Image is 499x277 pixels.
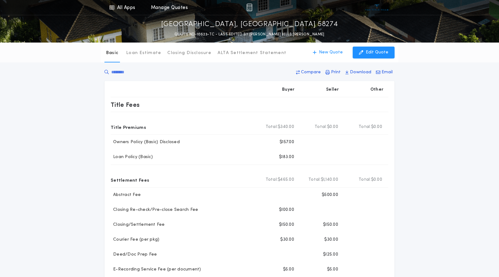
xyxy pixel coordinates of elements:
span: $1,140.00 [321,177,338,183]
span: $340.00 [278,124,294,130]
p: $5.00 [327,266,338,273]
p: Closing/Settlement Fee [111,222,165,228]
img: img [246,4,252,11]
p: E-Recording Service Fee (per document) [111,266,201,273]
p: Other [370,87,383,93]
button: Print [324,67,342,78]
p: Print [331,69,341,75]
p: Loan Estimate [126,50,161,56]
p: Closing Re-check/Pre-close Search Fee [111,207,198,213]
p: Buyer [282,87,294,93]
p: Email [382,69,393,75]
b: Total: [359,177,371,183]
b: Total: [266,177,278,183]
b: Total: [359,124,371,130]
p: Title Fees [111,100,140,110]
img: vs-icon [365,4,389,11]
b: Total: [308,177,321,183]
p: $30.00 [324,237,338,243]
span: $465.00 [278,177,294,183]
p: Owners Policy (Basic) Disclosed [111,139,180,145]
p: Closing Disclosure [167,50,211,56]
p: Courier Fee (per pkg) [111,237,159,243]
button: New Quote [307,47,349,58]
p: Seller [326,87,339,93]
p: $100.00 [279,207,294,213]
p: $150.00 [323,222,338,228]
p: $157.00 [280,139,294,145]
button: Edit Quote [353,47,395,58]
p: New Quote [319,49,343,56]
p: Abstract Fee [111,192,141,198]
p: ALTA Settlement Statement [218,50,286,56]
p: Download [350,69,371,75]
button: Email [374,67,395,78]
p: Loan Policy (Basic) [111,154,153,160]
span: $0.00 [327,124,338,130]
b: Total: [315,124,327,130]
p: Settlement Fees [111,175,149,185]
p: Edit Quote [366,49,388,56]
span: $0.00 [371,177,382,183]
button: Download [343,67,373,78]
span: $0.00 [371,124,382,130]
p: Compare [301,69,321,75]
p: $150.00 [279,222,294,228]
p: $183.00 [279,154,294,160]
p: Title Premiums [111,122,146,132]
p: $500.00 [322,192,338,198]
p: [GEOGRAPHIC_DATA], [GEOGRAPHIC_DATA] 58274 [161,20,338,30]
p: $125.00 [323,252,338,258]
b: Total: [266,124,278,130]
button: Compare [294,67,323,78]
p: Basic [106,50,118,56]
p: $5.00 [283,266,294,273]
p: Deed/Doc Prep Fee [111,252,157,258]
p: QUOTE ND-10523-TC - LAST EDITED BY [PERSON_NAME] HILLS [PERSON_NAME] [174,31,325,38]
p: $30.00 [280,237,294,243]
